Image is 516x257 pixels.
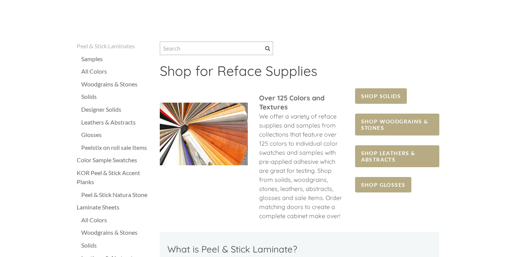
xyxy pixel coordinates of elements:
span: Search [265,46,270,51]
a: Solids [81,241,152,250]
a: Solids [81,92,152,101]
a: Leathers & Abstracts [81,118,152,127]
a: Glosses [81,130,152,139]
span: We offer a variety of reface supplies and samples from collections that feature over 125 colors t... [259,112,342,220]
a: Peel & Stick Laminates [77,42,152,51]
a: Color Sample Swatches [77,155,152,165]
h2: ​Shop for Reface Supplies [160,63,439,85]
a: Peel & Stick Natura Stone [81,190,152,199]
a: SHOP SOLIDS [355,88,407,104]
a: SHOP WOODGRAINS & STONES [355,114,439,135]
a: SHOP GLOSSES [355,177,412,192]
img: Picture [160,103,248,165]
a: Laminate Sheets [77,203,152,212]
a: Woodgrains & Stones [81,80,152,89]
a: All Colors [81,67,152,76]
font: What is Peel & Stick Laminate? [167,243,297,255]
a: Woodgrains & Stones [81,228,152,237]
a: KOR Peel & Stick Accent Planks [77,168,152,186]
font: ​Over 125 Colors and Textures [259,94,324,111]
a: All Colors [81,215,152,225]
input: Search [160,42,273,55]
a: SHOP LEATHERS & ABSTRACTS [355,145,439,167]
a: Designer Solids [81,105,152,114]
a: Samples [81,54,152,63]
a: Peelstix on roll sale Items [81,143,152,152]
